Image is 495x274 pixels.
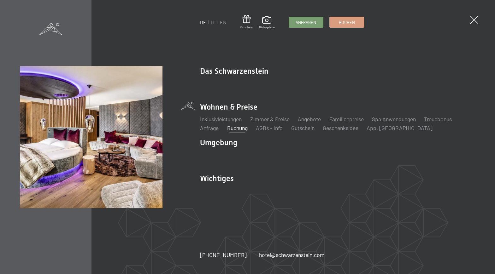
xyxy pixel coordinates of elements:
[323,124,358,131] a: Geschenksidee
[256,124,283,131] a: AGBs - Info
[298,116,321,123] a: Angebote
[424,116,452,123] a: Treuebonus
[329,116,364,123] a: Familienpreise
[250,116,290,123] a: Zimmer & Preise
[220,19,227,25] a: EN
[200,116,242,123] a: Inklusivleistungen
[259,251,325,259] a: hotel@schwarzenstein.com
[20,66,162,208] img: Buchung
[372,116,416,123] a: Spa Anwendungen
[240,15,253,29] a: Gutschein
[289,17,323,27] a: Anfragen
[200,251,247,259] a: [PHONE_NUMBER]
[211,19,215,25] a: IT
[330,17,364,27] a: Buchen
[291,124,315,131] a: Gutschein
[200,19,206,25] a: DE
[240,26,253,29] span: Gutschein
[259,26,275,29] span: Bildergalerie
[296,20,316,25] span: Anfragen
[200,251,247,258] span: [PHONE_NUMBER]
[367,124,433,131] a: App. [GEOGRAPHIC_DATA]
[227,124,248,131] a: Buchung
[259,16,275,29] a: Bildergalerie
[200,124,219,131] a: Anfrage
[339,20,355,25] span: Buchen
